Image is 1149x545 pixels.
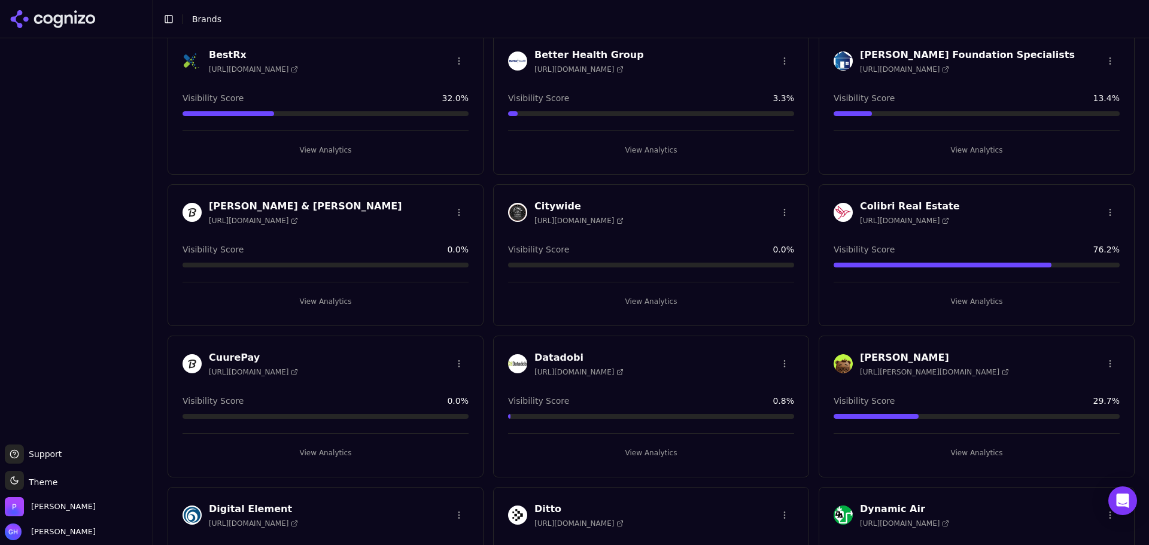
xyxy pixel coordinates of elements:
[5,497,24,516] img: Perrill
[860,519,949,528] span: [URL][DOMAIN_NAME]
[192,14,221,24] span: Brands
[1093,395,1120,407] span: 29.7 %
[508,443,794,462] button: View Analytics
[183,243,244,255] span: Visibility Score
[26,526,96,537] span: [PERSON_NAME]
[5,497,96,516] button: Open organization switcher
[183,395,244,407] span: Visibility Score
[534,216,624,226] span: [URL][DOMAIN_NAME]
[442,92,469,104] span: 32.0 %
[209,519,298,528] span: [URL][DOMAIN_NAME]
[183,203,202,222] img: Churchill & Harriman
[534,48,644,62] h3: Better Health Group
[209,216,298,226] span: [URL][DOMAIN_NAME]
[534,65,624,74] span: [URL][DOMAIN_NAME]
[834,243,895,255] span: Visibility Score
[183,506,202,525] img: Digital Element
[183,141,469,160] button: View Analytics
[447,243,469,255] span: 0.0 %
[183,443,469,462] button: View Analytics
[508,243,569,255] span: Visibility Score
[834,395,895,407] span: Visibility Score
[773,243,794,255] span: 0.0 %
[508,51,527,71] img: Better Health Group
[860,216,949,226] span: [URL][DOMAIN_NAME]
[834,51,853,71] img: Cantey Foundation Specialists
[834,292,1120,311] button: View Analytics
[860,65,949,74] span: [URL][DOMAIN_NAME]
[508,292,794,311] button: View Analytics
[1093,243,1120,255] span: 76.2 %
[209,502,298,516] h3: Digital Element
[24,448,62,460] span: Support
[24,477,57,487] span: Theme
[834,141,1120,160] button: View Analytics
[773,92,794,104] span: 3.3 %
[508,141,794,160] button: View Analytics
[834,506,853,525] img: Dynamic Air
[860,502,949,516] h3: Dynamic Air
[1108,486,1137,515] div: Open Intercom Messenger
[31,501,96,512] span: Perrill
[192,13,1115,25] nav: breadcrumb
[860,199,960,214] h3: Colibri Real Estate
[209,351,298,365] h3: CuurePay
[508,203,527,222] img: Citywide
[183,354,202,373] img: CuurePay
[860,48,1075,62] h3: [PERSON_NAME] Foundation Specialists
[834,443,1120,462] button: View Analytics
[508,506,527,525] img: Ditto
[773,395,794,407] span: 0.8 %
[860,367,1009,377] span: [URL][PERSON_NAME][DOMAIN_NAME]
[508,92,569,104] span: Visibility Score
[534,367,624,377] span: [URL][DOMAIN_NAME]
[209,367,298,377] span: [URL][DOMAIN_NAME]
[209,199,402,214] h3: [PERSON_NAME] & [PERSON_NAME]
[1093,92,1120,104] span: 13.4 %
[834,203,853,222] img: Colibri Real Estate
[860,351,1009,365] h3: [PERSON_NAME]
[209,48,298,62] h3: BestRx
[534,199,624,214] h3: Citywide
[834,92,895,104] span: Visibility Score
[183,51,202,71] img: BestRx
[5,523,96,540] button: Open user button
[534,519,624,528] span: [URL][DOMAIN_NAME]
[534,351,624,365] h3: Datadobi
[183,292,469,311] button: View Analytics
[447,395,469,407] span: 0.0 %
[508,395,569,407] span: Visibility Score
[508,354,527,373] img: Datadobi
[183,92,244,104] span: Visibility Score
[5,523,22,540] img: Grace Hallen
[534,502,624,516] h3: Ditto
[834,354,853,373] img: Dave
[209,65,298,74] span: [URL][DOMAIN_NAME]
